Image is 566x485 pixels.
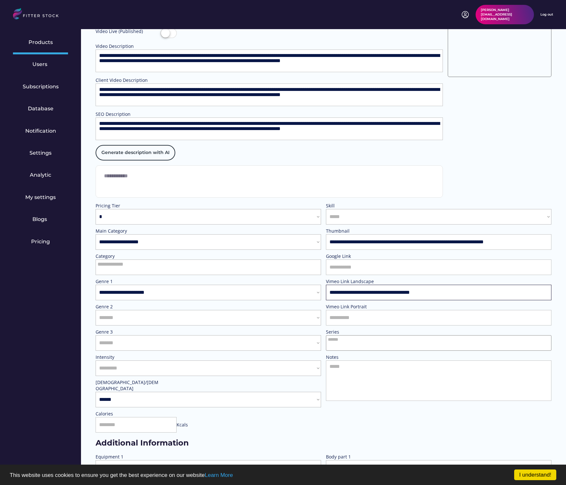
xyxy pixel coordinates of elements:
div: Users [32,61,49,68]
img: LOGO.svg [13,8,64,21]
div: Thumbnail [326,228,391,234]
div: Kcals [177,422,188,428]
div: Series [326,329,391,335]
div: Database [28,105,53,112]
div: Blogs [32,216,49,223]
div: Notes [326,354,391,360]
div: Vimeo Link Portrait [326,303,391,310]
div: Genre 1 [96,278,160,285]
div: [DEMOGRAPHIC_DATA]/[DEMOGRAPHIC_DATA] [96,379,160,392]
div: Genre 2 [96,303,160,310]
div: Additional Information [96,437,551,449]
div: [PERSON_NAME][EMAIL_ADDRESS][DOMAIN_NAME] [481,8,529,21]
div: Body part 1 [326,454,391,460]
div: Subscriptions [23,83,59,90]
div: Settings [29,149,52,157]
div: Skill [326,203,391,209]
div: Main Category [96,228,160,234]
a: I understand! [514,469,556,480]
div: Pricing Tier [96,203,160,209]
p: This website uses cookies to ensure you get the best experience on our website [10,472,556,478]
div: SEO Description [96,111,160,117]
div: Pricing [31,238,50,245]
div: Intensity [96,354,160,360]
div: Category [96,253,160,259]
div: Calories [96,411,160,417]
a: Learn More [205,472,233,478]
div: Equipment 1 [96,454,160,460]
img: profile-circle.svg [461,11,469,18]
div: Genre 3 [96,329,160,335]
div: Google Link [326,253,391,259]
div: My settings [25,194,56,201]
div: Client Video Description [96,77,160,83]
div: Notification [25,127,56,135]
div: Log out [540,12,553,17]
div: Video Live (Published) [96,28,160,35]
div: Vimeo Link Landscape [326,278,551,285]
div: Video Description [96,43,160,50]
div: Analytic [30,171,51,179]
button: Generate description with AI [96,145,175,160]
div: Products [29,39,53,46]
